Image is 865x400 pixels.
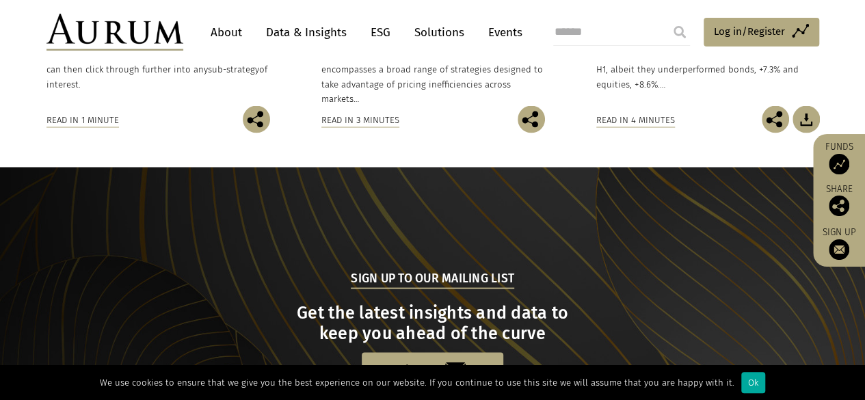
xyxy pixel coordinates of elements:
img: Share this post [243,105,270,133]
a: Log in/Register [704,18,819,46]
h3: Get the latest insights and data to keep you ahead of the curve [48,302,817,343]
img: Download Article [793,105,820,133]
div: Share [820,185,858,216]
span: Log in/Register [714,23,785,40]
a: Data & Insights [259,20,354,45]
input: Submit [666,18,693,46]
a: Sign up [362,352,503,387]
img: Share this post [829,196,849,216]
a: ESG [364,20,397,45]
div: Read in 1 minute [46,112,119,127]
a: Events [481,20,522,45]
a: Sign up [820,226,858,260]
div: Ok [741,372,765,393]
img: Share this post [518,105,545,133]
img: Sign up to our newsletter [829,239,849,260]
img: Aurum [46,14,183,51]
a: Solutions [408,20,471,45]
a: About [204,20,249,45]
p: Arbitrage is a widely used term in finance that encompasses a broad range of strategies designed ... [321,47,545,105]
div: Read in 3 minutes [321,112,399,127]
p: Hedge funds had a strong start to 2025 – up 4.5% in H1, albeit they underperformed bonds, +7.3% a... [596,47,820,90]
h5: Sign up to our mailing list [351,269,514,289]
span: sub-strategy [208,64,259,74]
img: Access Funds [829,154,849,174]
img: Share this post [762,105,789,133]
p: Click on the strategy you are interested in and you can then click through further into any of in... [46,47,270,90]
div: Read in 4 minutes [596,112,675,127]
a: Funds [820,141,858,174]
